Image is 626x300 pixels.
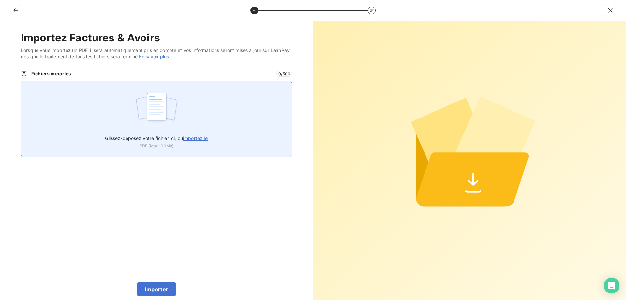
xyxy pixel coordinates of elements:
[105,135,208,141] span: Glissez-déposez votre fichier ici, ou
[139,54,169,59] a: En savoir plus
[31,71,273,77] span: Fichiers importés
[276,71,292,77] span: 0 / 500
[135,89,178,131] img: illustration
[21,47,292,60] span: Lorsque vous importez un PDF, il sera automatiquement pris en compte et vos informations seront m...
[137,282,176,296] button: Importer
[140,143,173,149] span: PDF (Max 100Mo)
[604,278,619,293] div: Open Intercom Messenger
[183,135,208,141] span: importez le
[21,31,292,44] h2: Importez Factures & Avoirs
